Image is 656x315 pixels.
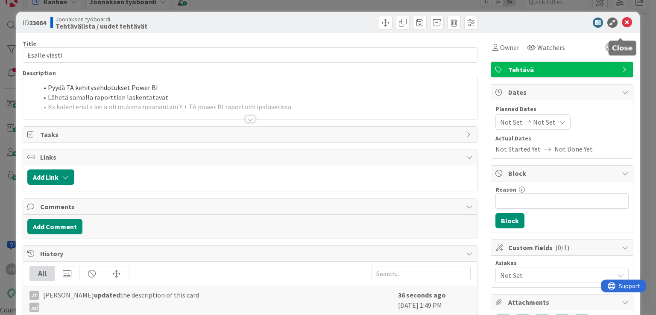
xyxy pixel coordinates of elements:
[40,129,461,140] span: Tasks
[612,44,633,52] h5: Close
[38,83,472,93] li: Pyydä TA kehitysehdotukset Power BI
[508,168,618,178] span: Block
[495,186,516,193] label: Reason
[495,260,629,266] div: Asiakas
[537,42,565,52] span: Watchers
[495,105,629,114] span: Planned Dates
[500,42,519,52] span: Owner
[56,16,147,23] span: Joonaksen työboardi
[500,270,614,280] span: Not Set
[38,93,472,102] li: Lähetä samalla raporttien laskentatavat
[508,242,618,253] span: Custom Fields
[495,134,629,143] span: Actual Dates
[43,290,199,312] span: [PERSON_NAME] the description of this card
[495,213,524,228] button: Block
[554,144,593,154] span: Not Done Yet
[27,169,74,185] button: Add Link
[94,291,120,299] b: updated
[56,23,147,29] b: Tehtävälista / uudet tehtävät
[18,1,39,12] span: Support
[23,40,36,47] label: Title
[533,117,556,127] span: Not Set
[500,117,523,127] span: Not Set
[372,266,471,281] input: Search...
[27,219,82,234] button: Add Comment
[23,17,46,28] span: ID
[40,248,461,259] span: History
[555,243,569,252] span: ( 0/1 )
[23,47,477,63] input: type card name here...
[398,291,446,299] b: 36 seconds ago
[29,291,39,300] div: JT
[508,87,618,97] span: Dates
[23,69,56,77] span: Description
[30,266,55,281] div: All
[40,201,461,212] span: Comments
[508,64,618,75] span: Tehtävä
[40,152,461,162] span: Links
[29,18,46,27] b: 23664
[495,144,541,154] span: Not Started Yet
[508,297,618,307] span: Attachments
